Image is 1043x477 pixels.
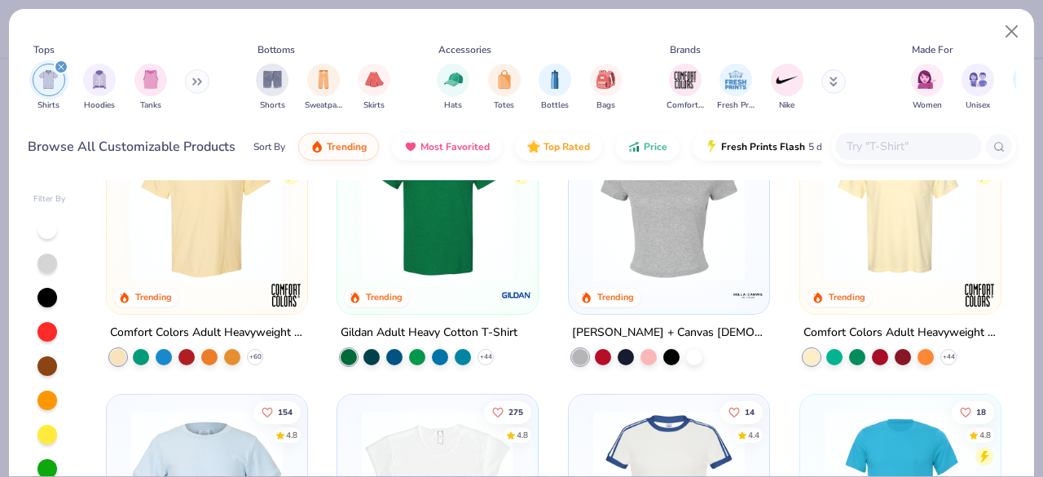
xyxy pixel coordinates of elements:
img: Tanks Image [142,70,160,89]
div: filter for Nike [771,64,803,112]
button: Top Rated [515,133,602,161]
button: Fresh Prints Flash5 day delivery [693,133,881,161]
img: most_fav.gif [404,140,417,153]
span: Bottles [541,99,569,112]
button: filter button [962,64,994,112]
img: e55d29c3-c55d-459c-bfd9-9b1c499ab3c6 [290,130,458,281]
img: Skirts Image [365,70,384,89]
div: Bottoms [257,42,295,57]
span: 18 [976,408,986,416]
span: Tanks [140,99,161,112]
img: Shorts Image [263,70,282,89]
img: Nike Image [775,68,799,92]
img: flash.gif [705,140,718,153]
div: Comfort Colors Adult Heavyweight RS Pocket T-Shirt [803,323,997,343]
span: Price [644,140,667,153]
button: filter button [256,64,288,112]
div: filter for Hoodies [83,64,116,112]
span: Women [913,99,942,112]
div: Sort By [253,139,285,154]
span: + 60 [249,352,261,362]
span: 154 [278,408,293,416]
img: Sweatpants Image [315,70,332,89]
img: Bella + Canvas logo [732,279,764,311]
img: Hoodies Image [90,70,108,89]
span: + 44 [480,352,492,362]
button: filter button [771,64,803,112]
img: Shirts Image [39,70,58,89]
button: Close [997,16,1028,47]
span: 275 [509,408,524,416]
img: Gildan logo [500,279,533,311]
div: Tops [33,42,55,57]
img: trending.gif [310,140,323,153]
span: 5 day delivery [808,138,869,157]
button: filter button [911,64,944,112]
img: Hats Image [444,70,463,89]
img: 029b8af0-80e6-406f-9fdc-fdf898547912 [123,130,291,281]
img: Fresh Prints Image [724,68,748,92]
span: Unisex [966,99,990,112]
button: filter button [488,64,521,112]
span: Top Rated [544,140,590,153]
button: Like [952,400,994,423]
button: filter button [305,64,342,112]
div: filter for Tanks [134,64,167,112]
div: filter for Skirts [358,64,390,112]
button: Like [253,400,301,423]
div: filter for Unisex [962,64,994,112]
button: filter button [590,64,623,112]
img: Comfort Colors logo [963,279,996,311]
span: Shirts [37,99,59,112]
button: filter button [717,64,755,112]
button: Like [720,400,763,423]
div: Browse All Customizable Products [28,137,235,157]
div: filter for Bottles [539,64,571,112]
div: Gildan Adult Heavy Cotton T-Shirt [341,323,517,343]
span: Hoodies [84,99,115,112]
img: Unisex Image [969,70,988,89]
div: Made For [912,42,953,57]
span: Sweatpants [305,99,342,112]
div: Brands [670,42,701,57]
div: filter for Comfort Colors [667,64,704,112]
div: filter for Bags [590,64,623,112]
div: [PERSON_NAME] + Canvas [DEMOGRAPHIC_DATA]' Micro Ribbed Baby Tee [572,323,766,343]
span: Skirts [363,99,385,112]
input: Try "T-Shirt" [845,137,970,156]
div: Comfort Colors Adult Heavyweight T-Shirt [110,323,304,343]
img: Totes Image [495,70,513,89]
button: filter button [33,64,65,112]
span: Shorts [260,99,285,112]
span: Nike [779,99,794,112]
div: filter for Shirts [33,64,65,112]
img: Bottles Image [546,70,564,89]
img: Women Image [918,70,936,89]
div: 4.8 [286,429,297,441]
div: filter for Women [911,64,944,112]
div: filter for Hats [437,64,469,112]
div: filter for Sweatpants [305,64,342,112]
span: Most Favorited [420,140,490,153]
div: Accessories [438,42,491,57]
div: Filter By [33,193,66,205]
img: Comfort Colors logo [269,279,301,311]
img: 284e3bdb-833f-4f21-a3b0-720291adcbd9 [816,130,984,281]
button: filter button [83,64,116,112]
span: Trending [327,140,367,153]
span: 14 [745,408,755,416]
button: filter button [667,64,704,112]
span: Fresh Prints [717,99,755,112]
div: 4.4 [748,429,759,441]
button: Like [485,400,532,423]
button: Trending [298,133,379,161]
button: filter button [358,64,390,112]
span: Totes [494,99,514,112]
img: Comfort Colors Image [673,68,698,92]
button: Most Favorited [392,133,502,161]
div: 4.8 [517,429,529,441]
div: filter for Totes [488,64,521,112]
button: filter button [539,64,571,112]
span: + 44 [942,352,954,362]
span: Fresh Prints Flash [721,140,805,153]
